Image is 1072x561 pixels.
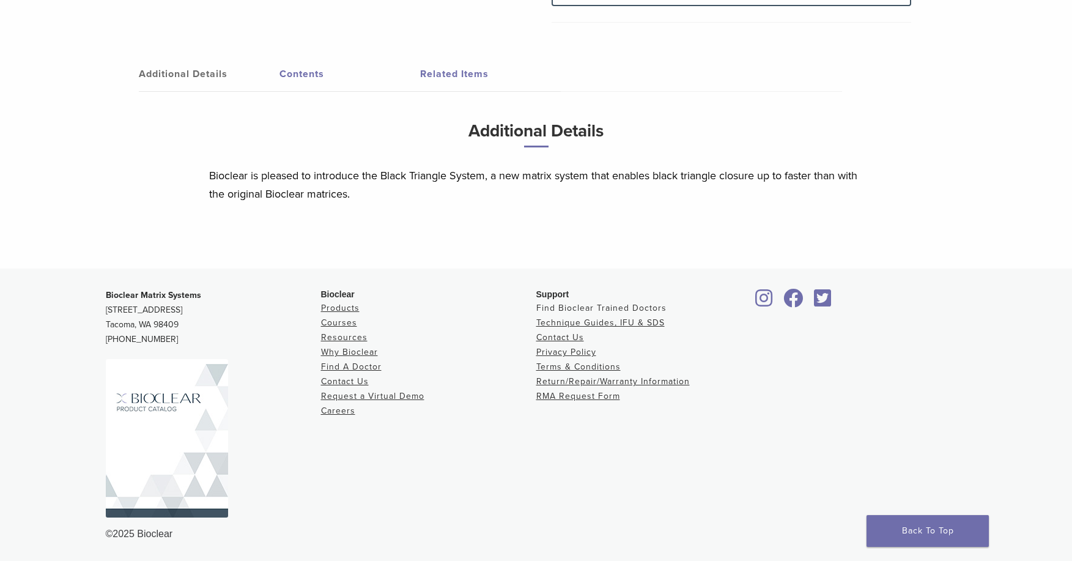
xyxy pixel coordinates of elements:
h3: Additional Details [209,116,863,157]
a: Resources [321,332,368,343]
a: Find Bioclear Trained Doctors [536,303,667,313]
a: Request a Virtual Demo [321,391,424,401]
a: Additional Details [139,57,279,91]
img: Bioclear [106,359,228,518]
a: Back To Top [867,515,989,547]
a: RMA Request Form [536,391,620,401]
a: Bioclear [780,296,808,308]
strong: Bioclear Matrix Systems [106,290,201,300]
a: Careers [321,406,355,416]
a: Why Bioclear [321,347,378,357]
p: [STREET_ADDRESS] Tacoma, WA 98409 [PHONE_NUMBER] [106,288,321,347]
span: Bioclear [321,289,355,299]
p: Bioclear is pleased to introduce the Black Triangle System, a new matrix system that enables blac... [209,166,863,203]
a: Products [321,303,360,313]
a: Courses [321,318,357,328]
a: Contact Us [321,376,369,387]
span: Support [536,289,569,299]
a: Return/Repair/Warranty Information [536,376,690,387]
a: Bioclear [810,296,836,308]
a: Contents [279,57,420,91]
a: Find A Doctor [321,362,382,372]
a: Privacy Policy [536,347,596,357]
a: Related Items [420,57,561,91]
div: ©2025 Bioclear [106,527,967,541]
a: Technique Guides, IFU & SDS [536,318,665,328]
a: Contact Us [536,332,584,343]
a: Terms & Conditions [536,362,621,372]
a: Bioclear [752,296,777,308]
